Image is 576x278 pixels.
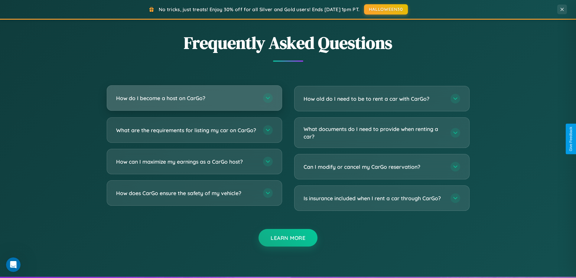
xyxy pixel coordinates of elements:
h3: How old do I need to be to rent a car with CarGo? [304,95,444,103]
h3: How do I become a host on CarGo? [116,94,257,102]
span: No tricks, just treats! Enjoy 30% off for all Silver and Gold users! Ends [DATE] 1pm PT. [159,6,360,12]
h3: Is insurance included when I rent a car through CarGo? [304,195,444,202]
h3: What are the requirements for listing my car on CarGo? [116,126,257,134]
button: HALLOWEEN30 [364,4,408,15]
iframe: Intercom live chat [6,257,21,272]
button: Learn More [259,229,317,247]
h3: How does CarGo ensure the safety of my vehicle? [116,189,257,197]
h3: Can I modify or cancel my CarGo reservation? [304,163,444,171]
h2: Frequently Asked Questions [107,31,470,54]
h3: What documents do I need to provide when renting a car? [304,125,444,140]
div: Give Feedback [569,127,573,151]
h3: How can I maximize my earnings as a CarGo host? [116,158,257,165]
